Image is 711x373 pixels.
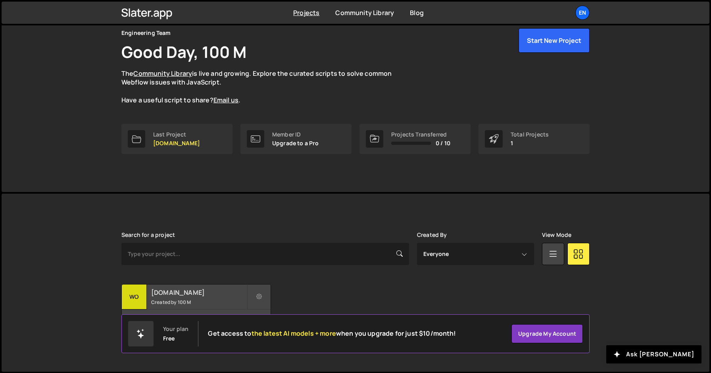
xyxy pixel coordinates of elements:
label: Search for a project [121,232,175,238]
div: wo [122,285,147,310]
p: The is live and growing. Explore the curated scripts to solve common Webflow issues with JavaScri... [121,69,407,105]
div: Engineering Team [121,28,171,38]
a: En [575,6,590,20]
a: Blog [410,8,424,17]
span: the latest AI models + more [252,329,336,338]
a: Community Library [133,69,192,78]
a: Projects [293,8,319,17]
p: Upgrade to a Pro [272,140,319,146]
div: Last Project [153,131,200,138]
div: 9 pages, last updated by 100 M [DATE] [122,310,271,333]
div: Member ID [272,131,319,138]
div: Your plan [163,326,188,332]
span: 0 / 10 [436,140,450,146]
p: 1 [511,140,549,146]
a: wo [DOMAIN_NAME] Created by 100 M 9 pages, last updated by 100 M [DATE] [121,284,271,334]
a: Community Library [335,8,394,17]
h2: [DOMAIN_NAME] [151,288,247,297]
div: Total Projects [511,131,549,138]
div: Projects Transferred [391,131,450,138]
h2: Get access to when you upgrade for just $10/month! [208,330,456,337]
a: Upgrade my account [511,324,583,343]
h1: Good Day, 100 M [121,41,246,63]
a: Email us [213,96,238,104]
label: Created By [417,232,447,238]
small: Created by 100 M [151,299,247,306]
div: Free [163,335,175,342]
button: Start New Project [519,28,590,53]
p: [DOMAIN_NAME] [153,140,200,146]
a: Last Project [DOMAIN_NAME] [121,124,233,154]
label: View Mode [542,232,571,238]
input: Type your project... [121,243,409,265]
button: Ask [PERSON_NAME] [606,345,701,363]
